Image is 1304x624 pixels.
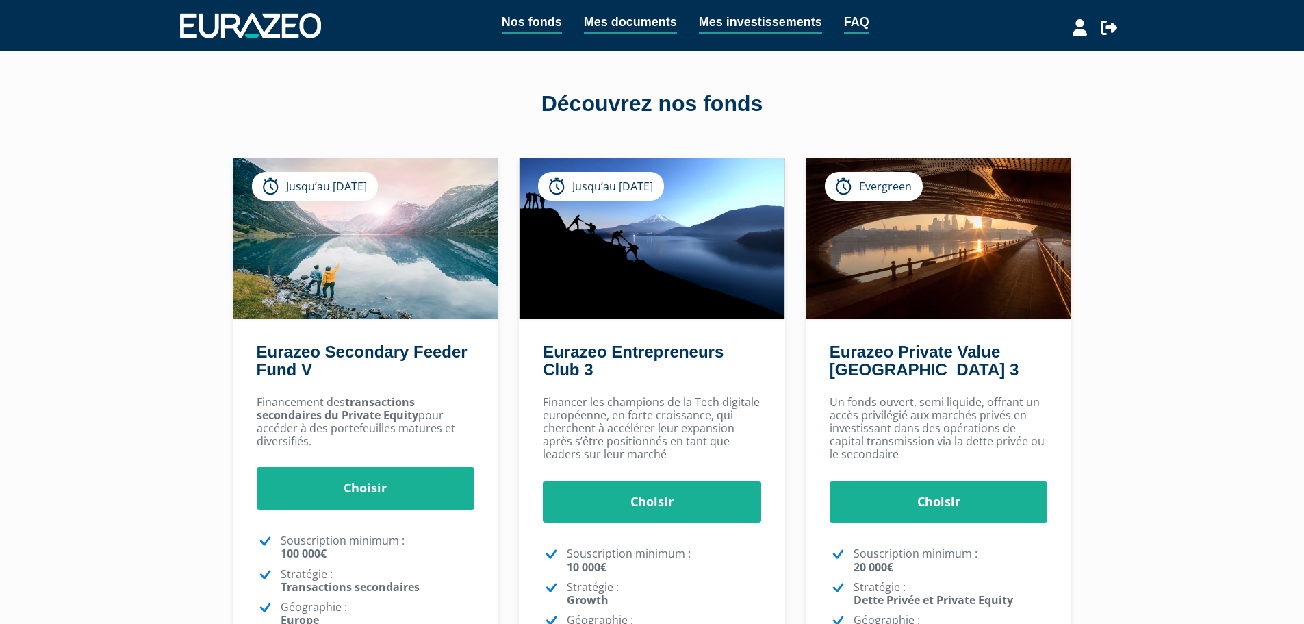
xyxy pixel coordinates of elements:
a: Mes documents [584,12,677,34]
div: Jusqu’au [DATE] [538,172,664,201]
a: Nos fonds [502,12,562,34]
a: Eurazeo Secondary Feeder Fund V [257,342,468,379]
strong: Dette Privée et Private Equity [854,592,1013,608]
img: 1732889491-logotype_eurazeo_blanc_rvb.png [180,13,321,38]
p: Financer les champions de la Tech digitale européenne, en forte croissance, qui cherchent à accél... [543,396,761,462]
strong: Transactions secondaires [281,579,420,595]
strong: 20 000€ [854,560,893,575]
img: Eurazeo Entrepreneurs Club 3 [520,158,784,319]
img: Eurazeo Private Value Europe 3 [806,158,1071,319]
a: Eurazeo Entrepreneurs Club 3 [543,342,724,379]
p: Stratégie : [854,581,1048,607]
div: Jusqu’au [DATE] [252,172,378,201]
p: Stratégie : [567,581,761,607]
strong: 100 000€ [281,546,327,561]
p: Financement des pour accéder à des portefeuilles matures et diversifiés. [257,396,475,449]
a: Choisir [257,467,475,510]
p: Souscription minimum : [281,534,475,560]
a: FAQ [844,12,869,34]
strong: Growth [567,592,609,608]
strong: 10 000€ [567,560,606,575]
a: Eurazeo Private Value [GEOGRAPHIC_DATA] 3 [830,342,1019,379]
strong: transactions secondaires du Private Equity [257,395,418,423]
p: Souscription minimum : [567,547,761,573]
p: Un fonds ouvert, semi liquide, offrant un accès privilégié aux marchés privés en investissant dan... [830,396,1048,462]
a: Mes investissements [699,12,822,34]
p: Souscription minimum : [854,547,1048,573]
a: Choisir [830,481,1048,523]
p: Stratégie : [281,568,475,594]
img: Eurazeo Secondary Feeder Fund V [233,158,498,319]
a: Choisir [543,481,761,523]
div: Découvrez nos fonds [262,88,1043,120]
div: Evergreen [825,172,923,201]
